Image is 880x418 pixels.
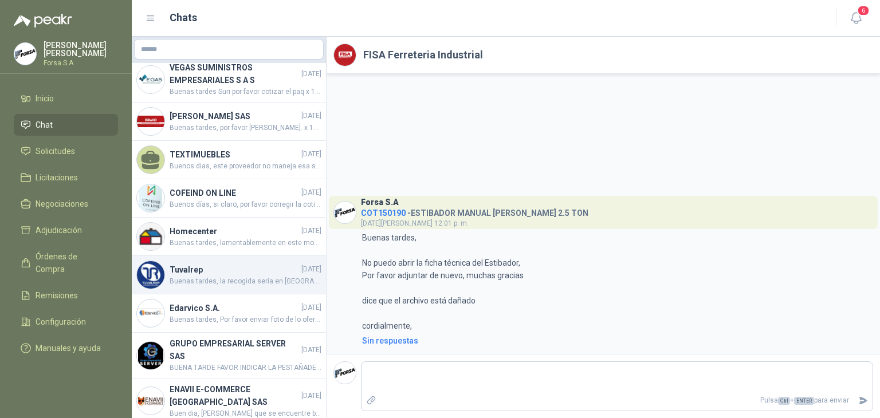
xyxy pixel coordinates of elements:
[137,342,164,369] img: Company Logo
[334,362,356,384] img: Company Logo
[137,108,164,135] img: Company Logo
[132,294,326,333] a: Company LogoEdarvico S.A.[DATE]Buenas tardes, Por favor enviar foto de lo ofertado
[170,148,299,161] h4: TEXTIMUEBLES
[170,238,321,249] span: Buenas tardes, lamentablemente en este momento este producto no se encuentra disponible para reti...
[360,334,873,347] a: Sin respuestas
[362,231,524,332] p: Buenas tardes, No puedo abrir la ficha técnica del Estibador, Por favor adjuntar de nuevo, muchas...
[170,187,299,199] h4: COFEIND ON LINE
[362,334,418,347] div: Sin respuestas
[14,337,118,359] a: Manuales y ayuda
[132,218,326,256] a: Company LogoHomecenter[DATE]Buenas tardes, lamentablemente en este momento este producto no se en...
[14,285,118,306] a: Remisiones
[36,198,88,210] span: Negociaciones
[334,44,356,66] img: Company Logo
[137,184,164,212] img: Company Logo
[44,41,118,57] p: [PERSON_NAME] [PERSON_NAME]
[132,57,326,102] a: Company LogoVEGAS SUMINISTROS EMPRESARIALES S A S[DATE]Buenas tardes Suri por favor cotizar el pa...
[44,60,118,66] p: Forsa S.A
[170,362,321,373] span: BUENA TARDE FAVOR INDICAR LA PESTAÑADE AFUERA ES 31 O 3.1 CMT EL LARGO ES 2.44 O 2.24 GRACIAS.
[14,114,118,136] a: Chat
[132,256,326,294] a: Company LogoTuvalrep[DATE]Buenas tardes, la recogida sería en [GEOGRAPHIC_DATA]: Av. Calle 13 No....
[170,199,321,210] span: Buenos días, si claro, por favor corregir la cotización y adjuntar una imagen de la silla.
[301,302,321,313] span: [DATE]
[14,167,118,188] a: Licitaciones
[301,264,321,275] span: [DATE]
[361,199,399,206] h3: Forsa S.A
[170,61,299,86] h4: VEGAS SUMINISTROS EMPRESARIALES S A S
[132,333,326,378] a: Company LogoGRUPO EMPRESARIAL SERVER SAS[DATE]BUENA TARDE FAVOR INDICAR LA PESTAÑADE AFUERA ES 31...
[301,187,321,198] span: [DATE]
[36,119,53,131] span: Chat
[170,10,197,26] h1: Chats
[334,202,356,223] img: Company Logo
[137,387,164,415] img: Company Logo
[170,337,299,362] h4: GRUPO EMPRESARIAL SERVER SAS
[778,397,790,405] span: Ctrl
[132,102,326,141] a: Company Logo[PERSON_NAME] SAS[DATE]Buenas tardes, por favor [PERSON_NAME]. x 10 unidades muchas g...
[301,111,321,121] span: [DATE]
[794,397,814,405] span: ENTER
[362,391,381,411] label: Adjuntar archivos
[361,206,588,216] h4: - ESTIBADOR MANUAL [PERSON_NAME] 2.5 TON
[36,289,78,302] span: Remisiones
[170,123,321,133] span: Buenas tardes, por favor [PERSON_NAME]. x 10 unidades muchas gracias
[170,161,321,172] span: Buenos dias, este proveedor no maneja esa silla. Por favor remitirse a CR Mobiliario que tienen l...
[170,263,299,276] h4: Tuvalrep
[170,314,321,325] span: Buenas tardes, Por favor enviar foto de lo ofertado
[36,224,82,236] span: Adjudicación
[301,149,321,160] span: [DATE]
[14,193,118,215] a: Negociaciones
[14,88,118,109] a: Inicio
[170,86,321,97] span: Buenas tardes Suri por favor cotizar el paq x 10 und muchas gracias
[170,383,299,408] h4: ENAVII E-COMMERCE [GEOGRAPHIC_DATA] SAS
[36,316,86,328] span: Configuración
[14,43,36,65] img: Company Logo
[14,219,118,241] a: Adjudicación
[846,8,866,29] button: 6
[301,391,321,401] span: [DATE]
[170,302,299,314] h4: Edarvico S.A.
[14,246,118,280] a: Órdenes de Compra
[137,66,164,93] img: Company Logo
[170,110,299,123] h4: [PERSON_NAME] SAS
[854,391,873,411] button: Enviar
[363,47,483,63] h2: FISA Ferreteria Industrial
[14,14,72,27] img: Logo peakr
[301,345,321,356] span: [DATE]
[36,145,75,157] span: Solicitudes
[170,225,299,238] h4: Homecenter
[132,141,326,179] a: TEXTIMUEBLES[DATE]Buenos dias, este proveedor no maneja esa silla. Por favor remitirse a CR Mobil...
[137,261,164,289] img: Company Logo
[301,226,321,236] span: [DATE]
[14,311,118,333] a: Configuración
[36,342,101,354] span: Manuales y ayuda
[361,208,406,218] span: COT150190
[301,69,321,80] span: [DATE]
[857,5,870,16] span: 6
[137,223,164,250] img: Company Logo
[170,276,321,287] span: Buenas tardes, la recogida sería en [GEOGRAPHIC_DATA]: Av. Calle 13 No. 22-72. No habría problema?
[36,171,78,184] span: Licitaciones
[361,219,469,227] span: [DATE][PERSON_NAME] 12:01 p. m.
[36,250,107,275] span: Órdenes de Compra
[381,391,854,411] p: Pulsa + para enviar
[14,140,118,162] a: Solicitudes
[132,179,326,218] a: Company LogoCOFEIND ON LINE[DATE]Buenos días, si claro, por favor corregir la cotización y adjunt...
[137,299,164,327] img: Company Logo
[36,92,54,105] span: Inicio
